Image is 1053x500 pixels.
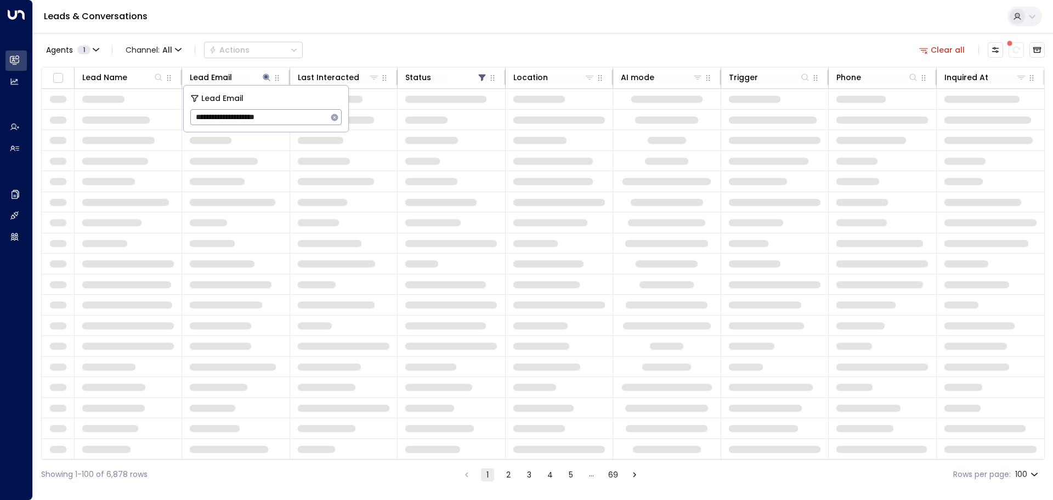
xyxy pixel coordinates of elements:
div: Showing 1-100 of 6,878 rows [41,469,148,480]
div: Lead Email [190,71,271,84]
button: Go to page 5 [564,468,578,481]
nav: pagination navigation [460,468,642,481]
span: 1 [77,46,90,54]
button: Go to page 69 [606,468,620,481]
div: Phone [836,71,861,84]
button: Clear all [915,42,970,58]
div: Last Interacted [298,71,380,84]
button: Go to page 2 [502,468,515,481]
div: Inquired At [944,71,1027,84]
span: Channel: [121,42,186,58]
div: AI mode [621,71,654,84]
div: Last Interacted [298,71,359,84]
div: AI mode [621,71,703,84]
span: Agents [46,46,73,54]
div: Status [405,71,487,84]
a: Leads & Conversations [44,10,148,23]
label: Rows per page: [953,469,1011,480]
div: Lead Name [82,71,127,84]
div: Lead Email [190,71,232,84]
div: Inquired At [944,71,988,84]
button: Agents1 [41,42,103,58]
button: page 1 [481,468,494,481]
button: Channel:All [121,42,186,58]
button: Go to next page [628,468,641,481]
button: Go to page 4 [544,468,557,481]
div: Actions [209,45,250,55]
div: Location [513,71,548,84]
div: Trigger [729,71,758,84]
span: All [162,46,172,54]
div: 100 [1015,467,1040,482]
span: Lead Email [201,92,244,105]
div: … [585,468,598,481]
span: There are new threads available. Refresh the grid to view the latest updates. [1009,42,1024,58]
div: Lead Name [82,71,164,84]
div: Button group with a nested menu [204,42,303,58]
button: Actions [204,42,303,58]
button: Customize [988,42,1003,58]
div: Trigger [729,71,811,84]
div: Location [513,71,595,84]
div: Status [405,71,431,84]
div: Phone [836,71,918,84]
button: Go to page 3 [523,468,536,481]
button: Archived Leads [1029,42,1045,58]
